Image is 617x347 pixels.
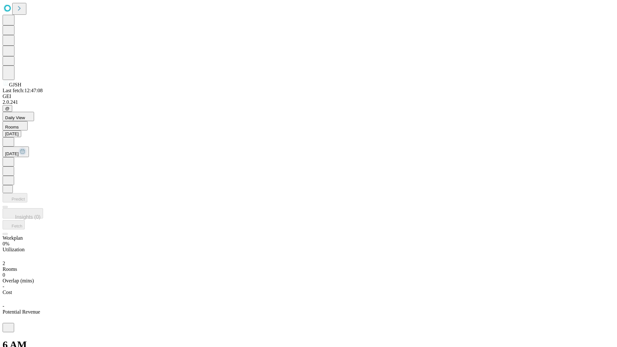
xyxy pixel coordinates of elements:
[3,284,4,289] span: -
[9,82,21,87] span: GJSH
[3,261,5,266] span: 2
[3,88,43,93] span: Last fetch: 12:47:08
[3,289,12,295] span: Cost
[3,208,43,218] button: Insights (0)
[3,272,5,278] span: 0
[3,112,34,121] button: Daily View
[3,247,24,252] span: Utilization
[3,241,9,246] span: 0%
[3,105,12,112] button: @
[3,147,29,157] button: [DATE]
[3,220,25,229] button: Fetch
[3,130,21,137] button: [DATE]
[5,151,19,156] span: [DATE]
[3,303,4,309] span: -
[15,214,40,220] span: Insights (0)
[3,309,40,315] span: Potential Revenue
[3,266,17,272] span: Rooms
[5,106,10,111] span: @
[3,278,34,283] span: Overlap (mins)
[3,93,614,99] div: GEI
[3,99,614,105] div: 2.0.241
[5,125,19,129] span: Rooms
[5,115,25,120] span: Daily View
[3,193,27,202] button: Predict
[3,235,23,241] span: Workplan
[3,121,28,130] button: Rooms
